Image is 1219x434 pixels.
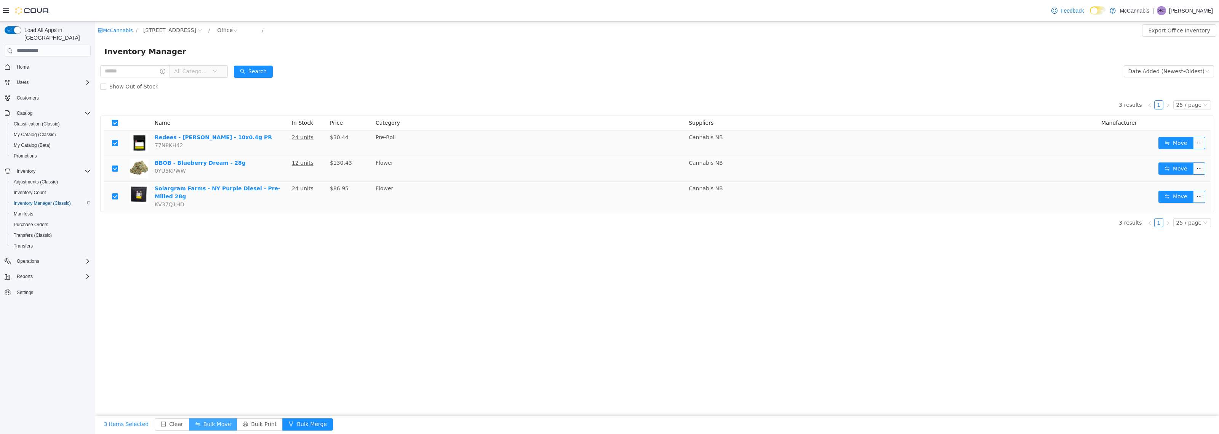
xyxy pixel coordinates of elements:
span: Inventory [17,168,35,174]
a: Promotions [11,151,40,161]
span: Inventory Count [14,190,46,196]
button: My Catalog (Beta) [8,140,94,151]
button: icon: ellipsis [1098,115,1110,127]
i: icon: left [1052,199,1057,204]
span: Operations [17,258,39,264]
u: 24 units [197,164,218,170]
span: Transfers (Classic) [14,232,52,238]
button: Reports [14,272,36,281]
button: Reports [2,271,94,282]
span: Transfers [14,243,33,249]
span: Reports [17,273,33,280]
button: icon: swapMove [1063,141,1098,153]
button: Inventory [2,166,94,177]
span: / [166,6,168,11]
span: Inventory [14,167,91,176]
button: Export Office Inventory [1047,3,1121,15]
span: Customers [14,93,91,103]
span: Name [59,98,75,104]
span: / [113,6,115,11]
i: icon: right [1070,81,1075,86]
span: Home [17,64,29,70]
span: Category [280,98,305,104]
a: Classification (Classic) [11,119,63,129]
div: Office [122,3,138,14]
button: icon: ellipsis [1098,169,1110,181]
span: Show Out of Stock [11,62,66,68]
span: Inventory Manager [9,24,96,36]
button: icon: swapMove [1063,169,1098,181]
nav: Complex example [5,58,91,318]
button: Purchase Orders [8,219,94,230]
button: Users [2,77,94,88]
i: icon: right [1070,199,1075,204]
a: icon: shopMcCannabis [3,6,38,11]
td: Flower [277,160,590,190]
button: Settings [2,286,94,297]
button: Operations [2,256,94,267]
a: Customers [14,93,42,103]
span: Classification (Classic) [14,121,60,127]
span: Manifests [14,211,33,217]
span: Purchase Orders [11,220,91,229]
li: Next Page [1068,79,1077,88]
li: Next Page [1068,196,1077,206]
span: Promotions [14,153,37,159]
span: Manufacturer [1006,98,1042,104]
span: My Catalog (Beta) [11,141,91,150]
i: icon: down [1108,199,1112,204]
button: icon: minus-squareClear [59,397,94,409]
button: Inventory Manager (Classic) [8,198,94,209]
i: icon: info-circle [65,47,70,52]
a: Settings [14,288,36,297]
div: Date Added (Newest-Oldest) [1033,44,1109,55]
button: Inventory [14,167,38,176]
div: 25 / page [1081,197,1106,205]
a: Manifests [11,209,36,219]
a: Transfers [11,241,36,251]
span: My Catalog (Classic) [11,130,91,139]
p: | [1152,6,1154,15]
button: Manifests [8,209,94,219]
span: Feedback [1061,7,1084,14]
button: 3 Items Selected [3,397,60,409]
button: icon: ellipsis [1098,141,1110,153]
span: $86.95 [235,164,253,170]
span: Settings [14,287,91,297]
a: BBOB - Blueberry Dream - 28g [59,138,150,144]
span: All Categories [79,46,114,53]
a: Redees - [PERSON_NAME] - 10x0.4g PR [59,113,177,119]
span: Users [17,79,29,85]
span: Inventory Count [11,188,91,197]
span: Transfers (Classic) [11,231,91,240]
li: 3 results [1024,196,1046,206]
span: My Catalog (Classic) [14,132,56,138]
span: Cannabis NB [594,138,627,144]
span: SC [1158,6,1165,15]
i: icon: shop [3,6,8,11]
span: Home [14,62,91,72]
button: icon: forkBulk Merge [187,397,238,409]
button: Catalog [14,109,35,118]
button: icon: searchSearch [139,44,178,56]
button: Classification (Classic) [8,119,94,129]
i: icon: down [1110,47,1114,53]
p: [PERSON_NAME] [1169,6,1213,15]
button: Promotions [8,151,94,161]
a: My Catalog (Beta) [11,141,54,150]
button: Operations [14,257,42,266]
i: icon: down [1108,81,1112,86]
span: Manifests [11,209,91,219]
div: Steven Comeau [1157,6,1166,15]
li: 1 [1059,196,1068,206]
span: Price [235,98,248,104]
span: In Stock [197,98,218,104]
img: BBOB - Blueberry Dream - 28g hero shot [34,137,53,156]
span: Inventory Manager (Classic) [14,200,71,206]
a: 1 [1059,197,1068,205]
button: Transfers (Classic) [8,230,94,241]
span: $130.43 [235,138,257,144]
span: Adjustments (Classic) [11,177,91,186]
span: Promotions [11,151,91,161]
img: Redees - King Sherb - 10x0.4g PR hero shot [34,112,53,131]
